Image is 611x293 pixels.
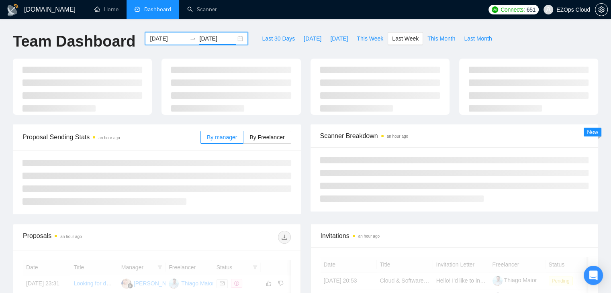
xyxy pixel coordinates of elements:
[199,34,236,43] input: End date
[144,6,171,13] span: Dashboard
[94,6,119,13] a: homeHome
[357,34,383,43] span: This Week
[352,32,388,45] button: This Week
[460,32,496,45] button: Last Month
[13,32,135,51] h1: Team Dashboard
[320,131,589,141] span: Scanner Breakdown
[388,32,423,45] button: Last Week
[326,32,352,45] button: [DATE]
[321,231,589,241] span: Invitations
[207,134,237,140] span: By manager
[387,134,408,138] time: an hour ago
[190,35,196,42] span: swap-right
[299,32,326,45] button: [DATE]
[257,32,299,45] button: Last 30 Days
[423,32,460,45] button: This Month
[526,5,535,14] span: 651
[464,34,492,43] span: Last Month
[584,266,603,285] div: Open Intercom Messenger
[392,34,419,43] span: Last Week
[135,6,140,12] span: dashboard
[187,6,217,13] a: searchScanner
[546,7,551,12] span: user
[22,132,200,142] span: Proposal Sending Stats
[595,6,608,13] a: setting
[595,3,608,16] button: setting
[150,34,186,43] input: Start date
[6,4,19,16] img: logo
[492,6,498,13] img: upwork-logo.png
[587,129,598,135] span: New
[330,34,348,43] span: [DATE]
[262,34,295,43] span: Last 30 Days
[358,234,380,238] time: an hour ago
[98,136,120,140] time: an hour ago
[427,34,455,43] span: This Month
[501,5,525,14] span: Connects:
[304,34,321,43] span: [DATE]
[60,234,82,239] time: an hour ago
[190,35,196,42] span: to
[249,134,284,140] span: By Freelancer
[23,231,157,244] div: Proposals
